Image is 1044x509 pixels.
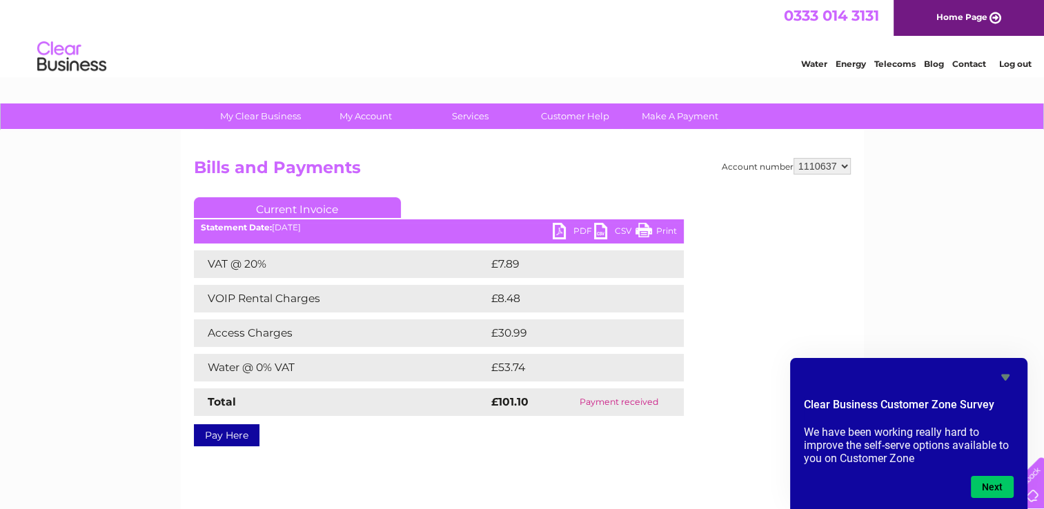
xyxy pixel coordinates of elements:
[194,354,488,381] td: Water @ 0% VAT
[594,223,636,243] a: CSV
[197,8,849,67] div: Clear Business is a trading name of Verastar Limited (registered in [GEOGRAPHIC_DATA] No. 3667643...
[554,388,683,416] td: Payment received
[553,223,594,243] a: PDF
[804,369,1014,498] div: Clear Business Customer Zone Survey
[194,285,488,312] td: VOIP Rental Charges
[208,395,236,408] strong: Total
[194,197,401,218] a: Current Invoice
[636,223,677,243] a: Print
[722,158,851,174] div: Account number
[784,7,879,24] a: 0333 014 3131
[308,103,422,129] a: My Account
[804,426,1014,465] p: We have been working really hard to improve the self-serve options available to you on Customer Zone
[952,59,986,69] a: Contact
[874,59,916,69] a: Telecoms
[37,36,107,78] img: logo.png
[924,59,944,69] a: Blog
[194,223,684,232] div: [DATE]
[804,397,1014,420] h2: Clear Business Customer Zone Survey
[194,319,488,347] td: Access Charges
[201,222,272,232] b: Statement Date:
[998,59,1031,69] a: Log out
[836,59,866,69] a: Energy
[488,319,657,347] td: £30.99
[491,395,529,408] strong: £101.10
[801,59,827,69] a: Water
[488,354,656,381] td: £53.74
[204,103,317,129] a: My Clear Business
[194,158,851,184] h2: Bills and Payments
[488,250,651,278] td: £7.89
[518,103,632,129] a: Customer Help
[194,424,259,446] a: Pay Here
[623,103,737,129] a: Make A Payment
[413,103,527,129] a: Services
[488,285,652,312] td: £8.48
[997,369,1014,386] button: Hide survey
[971,476,1014,498] button: Next question
[194,250,488,278] td: VAT @ 20%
